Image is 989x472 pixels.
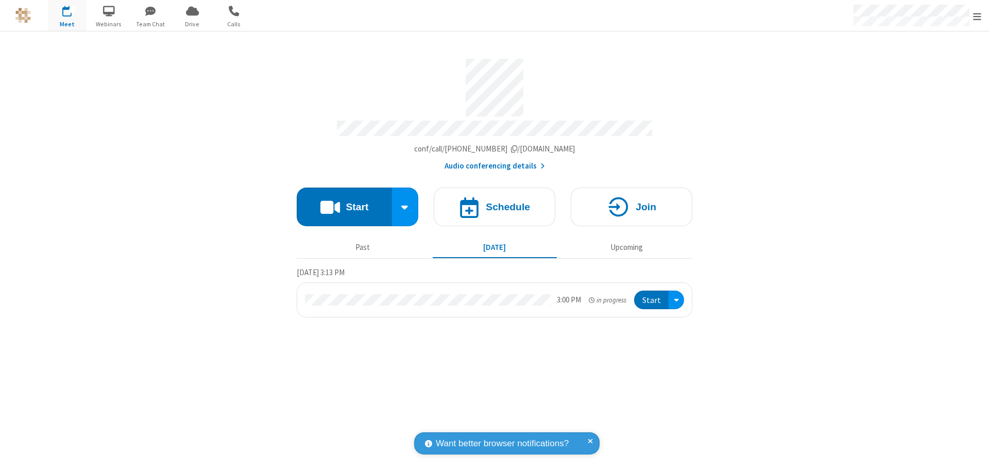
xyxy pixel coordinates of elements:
[297,267,345,277] span: [DATE] 3:13 PM
[433,238,557,257] button: [DATE]
[414,143,575,155] button: Copy my meeting room linkCopy my meeting room link
[434,188,555,226] button: Schedule
[173,20,212,29] span: Drive
[70,6,76,13] div: 1
[301,238,425,257] button: Past
[565,238,689,257] button: Upcoming
[90,20,128,29] span: Webinars
[486,202,530,212] h4: Schedule
[346,202,368,212] h4: Start
[15,8,31,23] img: QA Selenium DO NOT DELETE OR CHANGE
[589,295,626,305] em: in progress
[414,144,575,154] span: Copy my meeting room link
[669,291,684,310] div: Open menu
[131,20,170,29] span: Team Chat
[297,188,392,226] button: Start
[215,20,253,29] span: Calls
[963,445,981,465] iframe: Chat
[634,291,669,310] button: Start
[636,202,656,212] h4: Join
[445,160,545,172] button: Audio conferencing details
[571,188,692,226] button: Join
[48,20,87,29] span: Meet
[392,188,419,226] div: Start conference options
[436,437,569,450] span: Want better browser notifications?
[297,51,692,172] section: Account details
[557,294,581,306] div: 3:00 PM
[297,266,692,318] section: Today's Meetings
